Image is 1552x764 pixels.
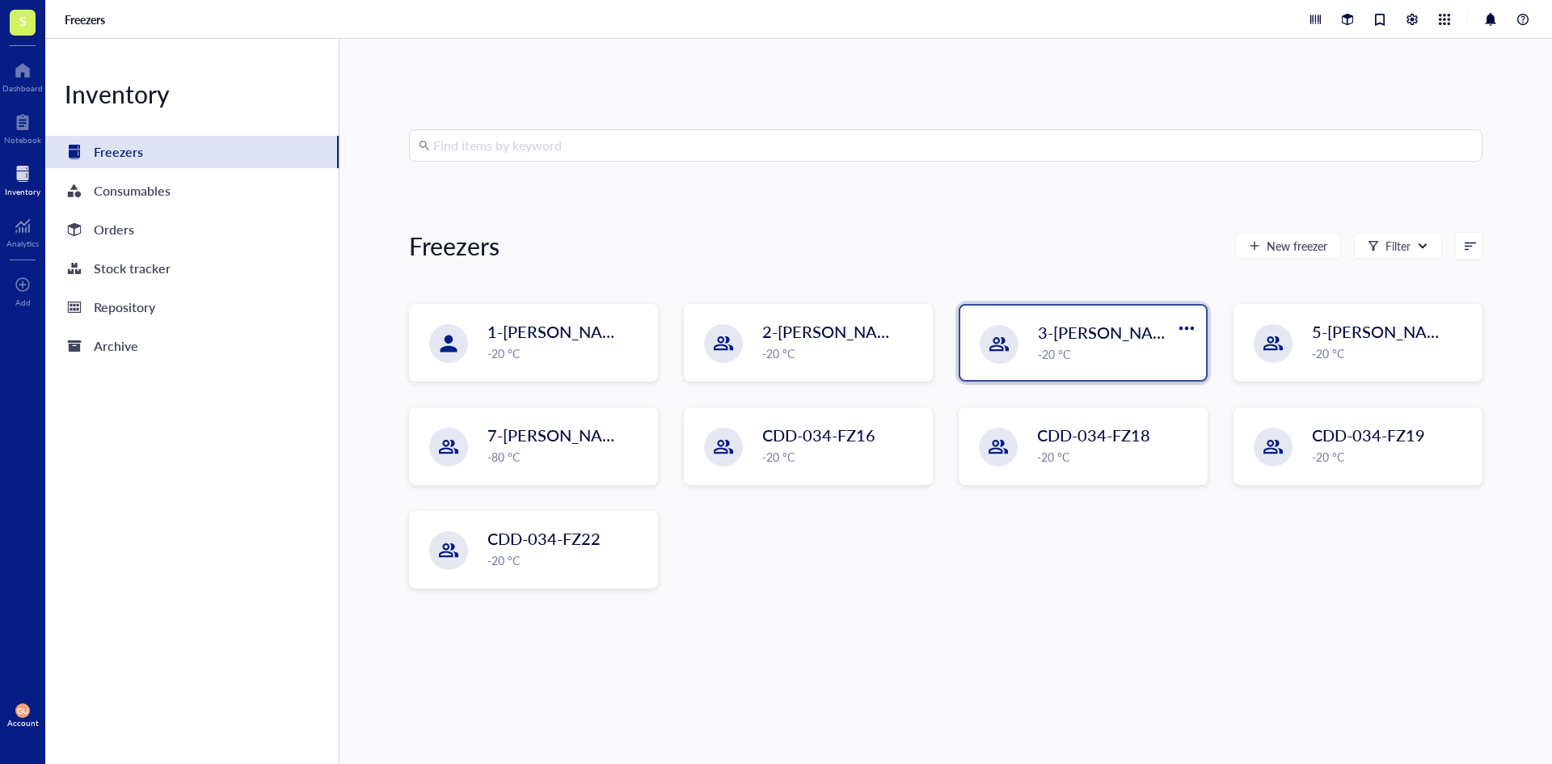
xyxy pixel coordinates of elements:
div: Orders [94,218,134,241]
div: -20 °C [762,344,922,362]
a: Consumables [45,175,339,207]
span: 7-[PERSON_NAME] [487,424,632,446]
span: 2-[PERSON_NAME] [762,320,907,343]
span: CDD-034-FZ19 [1312,424,1425,446]
button: New freezer [1235,233,1341,259]
div: Freezers [409,230,500,262]
div: Account [7,718,39,728]
div: -20 °C [487,551,647,569]
div: Repository [94,296,155,319]
span: S [19,11,27,31]
a: Stock tracker [45,252,339,285]
span: 5-[PERSON_NAME] [1312,320,1457,343]
span: CDD-034-FZ18 [1037,424,1150,446]
div: -80 °C [487,448,647,466]
div: Stock tracker [94,257,171,280]
div: Freezers [94,141,143,163]
div: -20 °C [1037,448,1197,466]
span: 1-[PERSON_NAME] [487,320,632,343]
a: Freezers [45,136,339,168]
a: Orders [45,213,339,246]
a: Archive [45,330,339,362]
span: 3-[PERSON_NAME] [1038,321,1183,344]
div: Inventory [5,187,40,196]
div: -20 °C [1038,345,1196,363]
a: Dashboard [2,57,43,93]
a: Notebook [4,109,41,145]
div: Dashboard [2,83,43,93]
a: Analytics [6,213,39,248]
span: New freezer [1267,239,1327,252]
div: Consumables [94,179,171,202]
span: CDD-034-FZ22 [487,527,601,550]
div: -20 °C [1312,344,1472,362]
div: Filter [1385,237,1411,255]
div: -20 °C [1312,448,1472,466]
span: CDD-034-FZ16 [762,424,875,446]
div: Inventory [45,78,339,110]
div: Archive [94,335,138,357]
div: Analytics [6,238,39,248]
a: Repository [45,291,339,323]
div: -20 °C [487,344,647,362]
div: -20 °C [762,448,922,466]
div: Add [15,298,31,307]
span: GU [17,706,28,715]
div: Notebook [4,135,41,145]
a: Freezers [65,12,108,27]
a: Inventory [5,161,40,196]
